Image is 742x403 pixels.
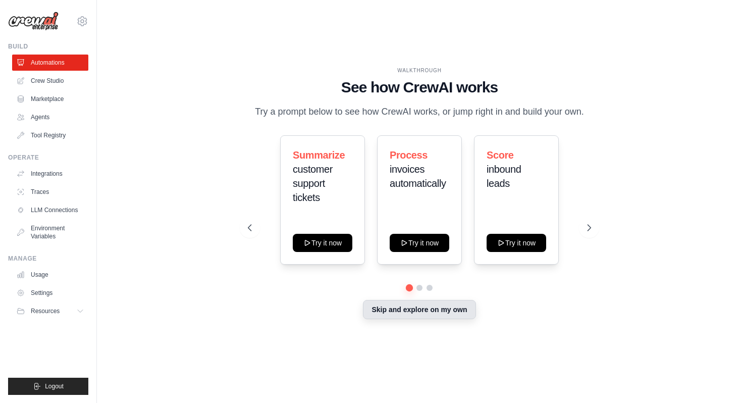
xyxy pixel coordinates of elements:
[248,67,591,74] div: WALKTHROUGH
[12,285,88,301] a: Settings
[31,307,60,315] span: Resources
[390,149,428,161] span: Process
[12,267,88,283] a: Usage
[12,55,88,71] a: Automations
[293,234,352,252] button: Try it now
[293,164,333,203] span: customer support tickets
[12,303,88,319] button: Resources
[12,184,88,200] a: Traces
[390,164,446,189] span: invoices automatically
[12,202,88,218] a: LLM Connections
[45,382,64,390] span: Logout
[12,73,88,89] a: Crew Studio
[487,149,514,161] span: Score
[12,91,88,107] a: Marketplace
[8,42,88,51] div: Build
[8,255,88,263] div: Manage
[390,234,449,252] button: Try it now
[487,234,546,252] button: Try it now
[12,220,88,244] a: Environment Variables
[12,166,88,182] a: Integrations
[12,127,88,143] a: Tool Registry
[8,12,59,31] img: Logo
[248,78,591,96] h1: See how CrewAI works
[293,149,345,161] span: Summarize
[8,378,88,395] button: Logout
[363,300,475,319] button: Skip and explore on my own
[12,109,88,125] a: Agents
[250,105,589,119] p: Try a prompt below to see how CrewAI works, or jump right in and build your own.
[8,154,88,162] div: Operate
[487,164,521,189] span: inbound leads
